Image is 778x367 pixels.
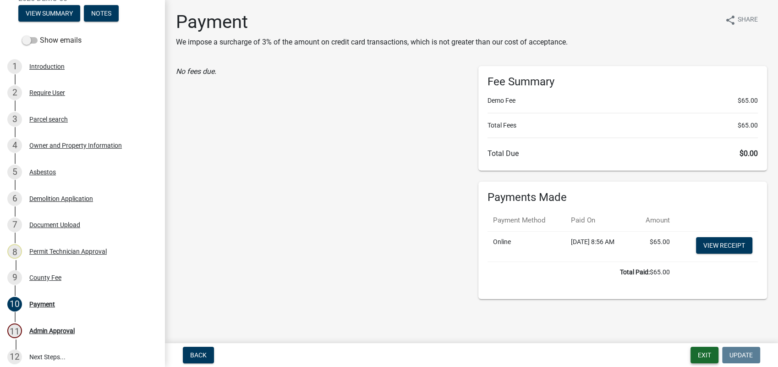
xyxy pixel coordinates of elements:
span: Share [738,15,758,26]
li: Total Fees [488,121,758,130]
wm-modal-confirm: Notes [84,10,119,17]
div: Asbestos [29,169,56,175]
th: Paid On [565,210,632,231]
i: No fees due. [176,67,216,76]
td: $65.00 [632,231,675,261]
div: 5 [7,165,22,179]
h6: Payments Made [488,191,758,204]
div: Admin Approval [29,328,75,334]
h6: Fee Summary [488,75,758,89]
div: 9 [7,270,22,285]
div: 10 [7,297,22,311]
div: Demolition Application [29,195,93,202]
div: Permit Technician Approval [29,248,107,255]
div: Parcel search [29,116,68,122]
span: Back [190,351,207,359]
wm-modal-confirm: Summary [18,10,80,17]
div: 7 [7,217,22,232]
button: Update [722,347,760,363]
label: Show emails [22,35,82,46]
button: Exit [690,347,718,363]
span: $0.00 [740,149,758,158]
div: Introduction [29,63,65,70]
div: Owner and Property Information [29,142,122,149]
div: 2 [7,85,22,100]
td: $65.00 [488,261,675,283]
div: 1 [7,59,22,74]
p: We impose a surcharge of 3% of the amount on credit card transactions, which is not greater than ... [176,37,568,48]
button: shareShare [718,11,765,29]
td: Online [488,231,565,261]
i: share [725,15,736,26]
button: View Summary [18,5,80,22]
div: Require User [29,89,65,96]
div: Document Upload [29,222,80,228]
th: Amount [632,210,675,231]
li: Demo Fee [488,96,758,106]
div: 6 [7,191,22,206]
button: Back [183,347,214,363]
span: $65.00 [738,121,758,130]
a: View receipt [696,237,752,254]
span: Update [729,351,753,359]
div: 3 [7,112,22,127]
td: [DATE] 8:56 AM [565,231,632,261]
b: Total Paid: [620,268,650,276]
span: $65.00 [738,96,758,106]
button: Notes [84,5,119,22]
div: County Fee [29,274,61,281]
h6: Total Due [488,149,758,158]
div: 11 [7,323,22,338]
div: 4 [7,138,22,153]
th: Payment Method [488,210,565,231]
div: 8 [7,244,22,259]
div: Payment [29,301,55,307]
h1: Payment [176,11,568,33]
div: 12 [7,350,22,364]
